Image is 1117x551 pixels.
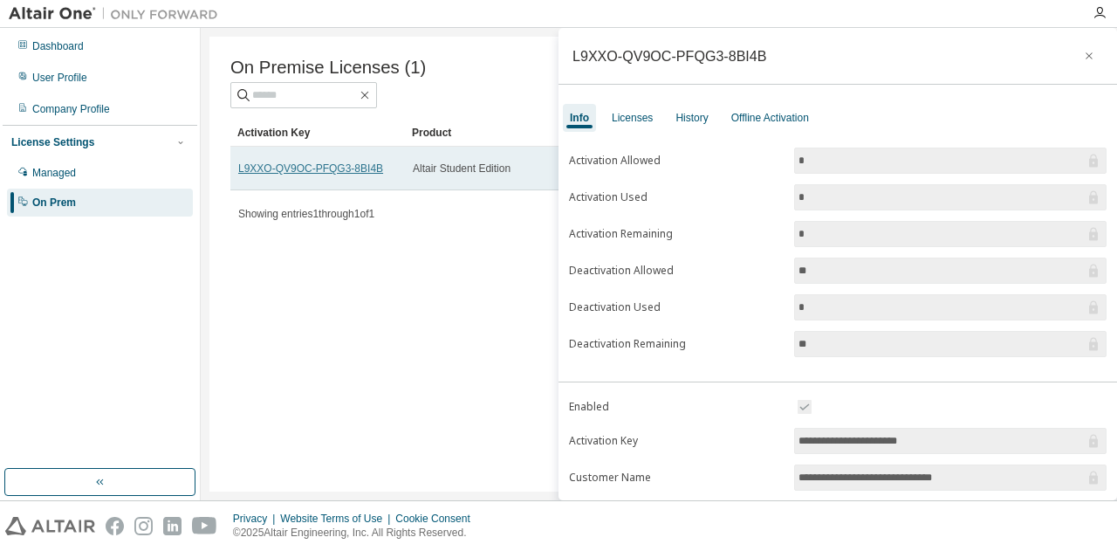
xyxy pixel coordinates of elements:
[238,208,374,220] span: Showing entries 1 through 1 of 1
[233,512,280,526] div: Privacy
[731,111,809,125] div: Offline Activation
[134,517,153,535] img: instagram.svg
[569,300,784,314] label: Deactivation Used
[412,119,572,147] div: Product
[569,190,784,204] label: Activation Used
[192,517,217,535] img: youtube.svg
[237,119,398,147] div: Activation Key
[233,526,481,541] p: © 2025 Altair Engineering, Inc. All Rights Reserved.
[569,400,784,414] label: Enabled
[675,111,708,125] div: History
[11,135,94,149] div: License Settings
[9,5,227,23] img: Altair One
[612,111,653,125] div: Licenses
[569,337,784,351] label: Deactivation Remaining
[569,471,784,485] label: Customer Name
[238,162,383,175] a: L9XXO-QV9OC-PFQG3-8BI4B
[395,512,480,526] div: Cookie Consent
[570,111,589,125] div: Info
[163,517,182,535] img: linkedin.svg
[230,58,426,78] span: On Premise Licenses (1)
[32,39,84,53] div: Dashboard
[280,512,395,526] div: Website Terms of Use
[32,102,110,116] div: Company Profile
[32,166,76,180] div: Managed
[106,517,124,535] img: facebook.svg
[569,434,784,448] label: Activation Key
[32,196,76,210] div: On Prem
[569,227,784,241] label: Activation Remaining
[569,154,784,168] label: Activation Allowed
[413,162,511,176] span: Altair Student Edition
[5,517,95,535] img: altair_logo.svg
[569,264,784,278] label: Deactivation Allowed
[572,49,767,63] div: L9XXO-QV9OC-PFQG3-8BI4B
[32,71,87,85] div: User Profile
